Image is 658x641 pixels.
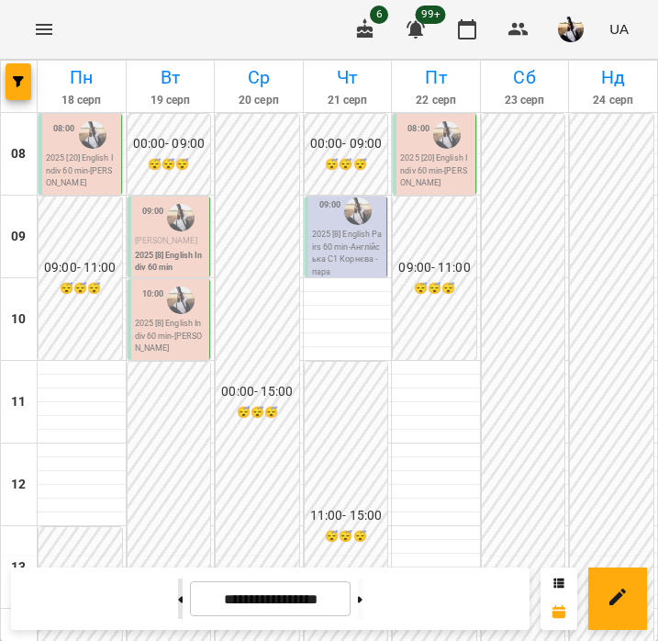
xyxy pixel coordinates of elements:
[609,19,629,39] span: UA
[53,122,75,135] label: 08:00
[129,63,212,92] h6: Вт
[40,258,120,278] h6: 09:00 - 11:00
[11,392,26,412] h6: 11
[167,204,195,231] img: Корнєва Марина Володимирівна (а)
[11,475,26,495] h6: 12
[395,280,474,298] h6: 😴😴😴
[344,197,372,225] img: Корнєва Марина Володимирівна (а)
[22,7,66,51] button: Menu
[142,205,164,218] label: 09:00
[40,63,123,92] h6: Пн
[79,121,106,149] img: Корнєва Марина Володимирівна (а)
[217,92,300,109] h6: 20 серп
[395,92,477,109] h6: 22 серп
[217,404,297,422] h6: 😴😴😴
[433,121,461,149] img: Корнєва Марина Володимирівна (а)
[312,229,384,278] p: 2025 [8] English Pairs 60 min - Англійська С1 Корнєва - пара
[135,250,206,275] p: 2025 [8] English Indiv 60 min
[602,12,636,46] button: UA
[129,92,212,109] h6: 19 серп
[307,528,386,545] h6: 😴😴😴
[572,63,654,92] h6: Нд
[558,17,584,42] img: 947f4ccfa426267cd88e7c9c9125d1cd.jfif
[135,236,197,245] span: [PERSON_NAME]
[572,92,654,109] h6: 24 серп
[395,63,477,92] h6: Пт
[319,198,341,211] label: 09:00
[400,152,472,190] p: 2025 [20] English Indiv 60 min - [PERSON_NAME]
[307,134,386,154] h6: 00:00 - 09:00
[11,144,26,164] h6: 08
[217,382,297,402] h6: 00:00 - 15:00
[484,92,566,109] h6: 23 серп
[129,134,209,154] h6: 00:00 - 09:00
[167,287,195,314] img: Корнєва Марина Володимирівна (а)
[307,506,386,526] h6: 11:00 - 15:00
[11,309,26,330] h6: 10
[142,287,164,300] label: 10:00
[129,156,209,174] h6: 😴😴😴
[416,6,446,24] span: 99+
[307,63,389,92] h6: Чт
[407,122,429,135] label: 08:00
[307,156,386,174] h6: 😴😴😴
[11,227,26,247] h6: 09
[40,92,123,109] h6: 18 серп
[46,152,117,190] p: 2025 [20] English Indiv 60 min - [PERSON_NAME]
[217,63,300,92] h6: Ср
[135,318,206,355] p: 2025 [8] English Indiv 60 min - [PERSON_NAME]
[40,280,120,298] h6: 😴😴😴
[395,258,474,278] h6: 09:00 - 11:00
[484,63,566,92] h6: Сб
[307,92,389,109] h6: 21 серп
[370,6,388,24] span: 6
